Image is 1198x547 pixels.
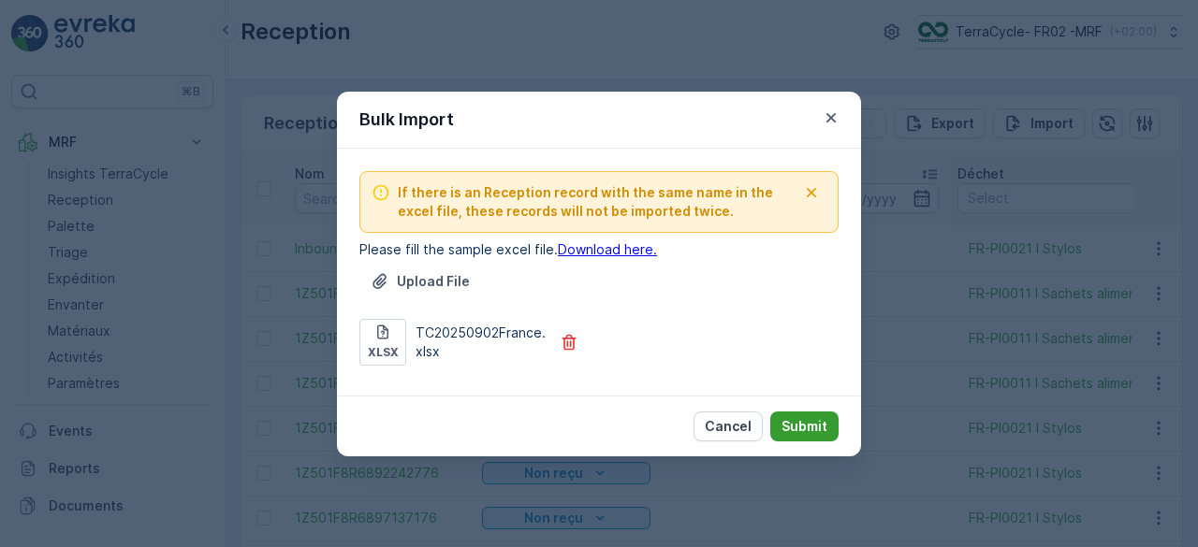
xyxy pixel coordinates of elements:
p: Cancel [705,417,752,436]
p: Bulk Import [359,107,454,133]
button: Upload File [359,266,481,296]
p: Upload File [397,272,470,291]
p: Please fill the sample excel file. [359,240,839,259]
a: Download here. [558,241,657,257]
p: Submit [782,417,827,436]
p: xlsx [368,345,399,360]
p: TC20250902France.xlsx [416,324,548,361]
span: If there is an Reception record with the same name in the excel file, these records will not be i... [398,183,796,221]
button: Submit [770,411,839,441]
button: Cancel [694,411,763,441]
